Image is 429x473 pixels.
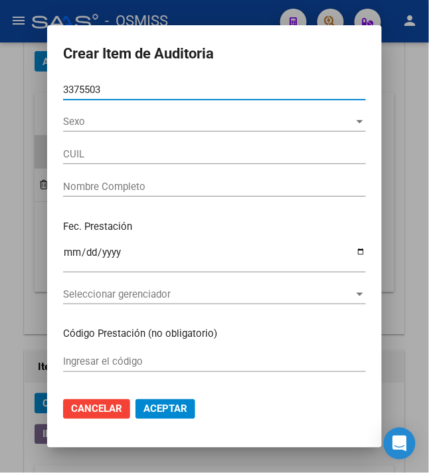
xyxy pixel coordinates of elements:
[143,403,187,415] span: Aceptar
[63,288,354,300] span: Seleccionar gerenciador
[135,399,195,419] button: Aceptar
[63,327,366,342] p: Código Prestación (no obligatorio)
[63,219,366,235] p: Fec. Prestación
[63,41,366,66] h2: Crear Item de Auditoria
[63,116,354,128] span: Sexo
[71,403,122,415] span: Cancelar
[63,399,130,419] button: Cancelar
[384,428,416,460] div: Open Intercom Messenger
